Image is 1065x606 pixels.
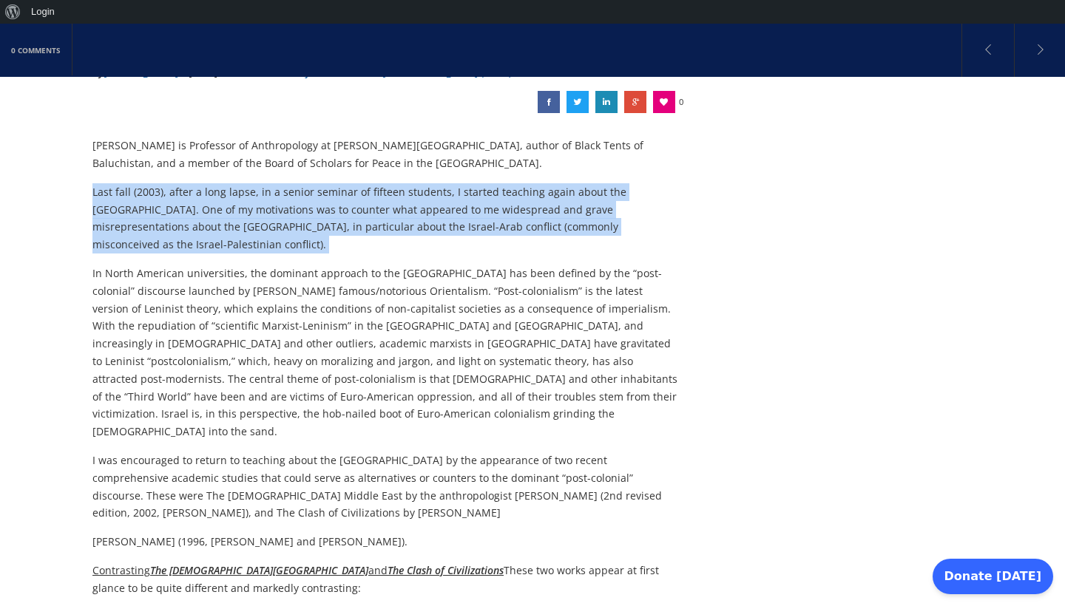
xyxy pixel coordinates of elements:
[624,91,646,113] a: Teaching the Truth about the Middle East
[92,562,679,597] p: These two works appear at first glance to be quite different and markedly contrasting:
[92,563,504,577] u: Contrasting and
[595,91,618,113] a: Teaching the Truth about the Middle East
[92,183,679,253] p: Last fall (2003), after a long lapse, in a senior seminar of fifteen students, I started teaching...
[567,91,589,113] a: Teaching the Truth about the Middle East
[92,533,679,551] p: [PERSON_NAME] (1996, [PERSON_NAME] and [PERSON_NAME]).
[538,91,560,113] a: Teaching the Truth about the Middle East
[92,265,679,440] p: In North American universities, the dominant approach to the [GEOGRAPHIC_DATA] has been defined b...
[388,563,504,577] em: The Clash of Civilizations
[92,452,679,522] p: I was encouraged to return to teaching about the [GEOGRAPHIC_DATA] by the appearance of two recen...
[679,91,683,113] span: 0
[92,137,679,172] p: [PERSON_NAME] is Professor of Anthropology at [PERSON_NAME][GEOGRAPHIC_DATA], author of Black Ten...
[150,563,368,577] em: The [DEMOGRAPHIC_DATA][GEOGRAPHIC_DATA]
